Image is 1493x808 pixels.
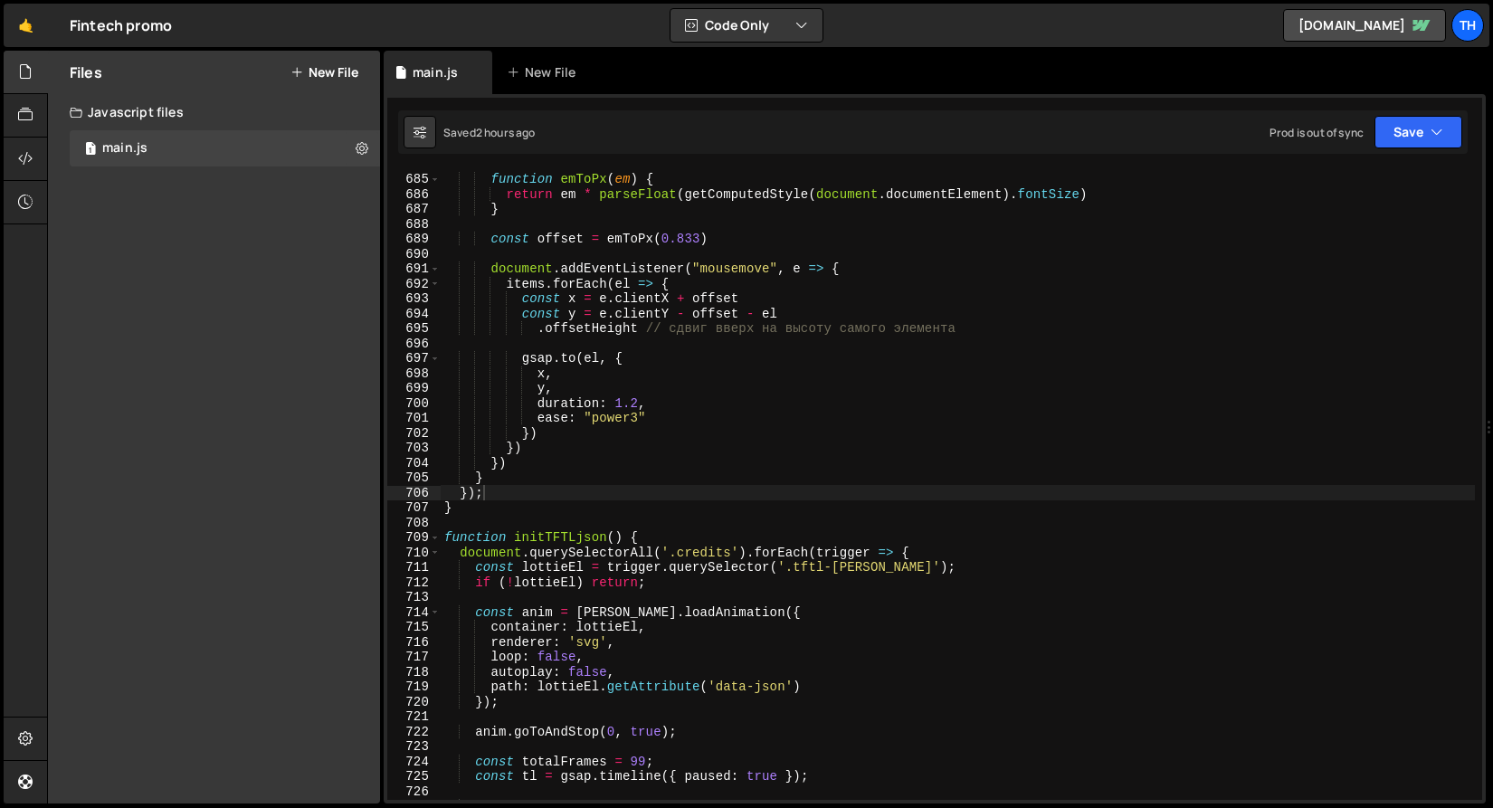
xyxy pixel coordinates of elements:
[387,560,441,575] div: 711
[387,411,441,426] div: 701
[387,172,441,187] div: 685
[387,471,441,486] div: 705
[387,784,441,800] div: 726
[85,143,96,157] span: 1
[387,366,441,382] div: 698
[387,456,441,471] div: 704
[387,709,441,725] div: 721
[387,396,441,412] div: 700
[387,725,441,740] div: 722
[1374,116,1462,148] button: Save
[387,486,441,501] div: 706
[387,261,441,277] div: 691
[387,620,441,635] div: 715
[1283,9,1446,42] a: [DOMAIN_NAME]
[443,125,536,140] div: Saved
[413,63,458,81] div: main.js
[387,590,441,605] div: 713
[387,665,441,680] div: 718
[387,307,441,322] div: 694
[387,755,441,770] div: 724
[290,65,358,80] button: New File
[387,650,441,665] div: 717
[507,63,583,81] div: New File
[387,291,441,307] div: 693
[387,500,441,516] div: 707
[387,202,441,217] div: 687
[387,321,441,337] div: 695
[4,4,48,47] a: 🤙
[387,605,441,621] div: 714
[387,695,441,710] div: 720
[70,130,380,166] div: 16948/46441.js
[387,217,441,233] div: 688
[387,247,441,262] div: 690
[387,680,441,695] div: 719
[387,426,441,442] div: 702
[1270,125,1364,140] div: Prod is out of sync
[387,277,441,292] div: 692
[387,635,441,651] div: 716
[387,337,441,352] div: 696
[387,546,441,561] div: 710
[476,125,536,140] div: 2 hours ago
[387,441,441,456] div: 703
[387,187,441,203] div: 686
[70,14,172,36] div: Fintech promo
[48,94,380,130] div: Javascript files
[387,769,441,784] div: 725
[1451,9,1484,42] a: Th
[102,140,147,157] div: main.js
[670,9,823,42] button: Code Only
[387,530,441,546] div: 709
[387,381,441,396] div: 699
[387,232,441,247] div: 689
[387,351,441,366] div: 697
[387,575,441,591] div: 712
[387,516,441,531] div: 708
[387,739,441,755] div: 723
